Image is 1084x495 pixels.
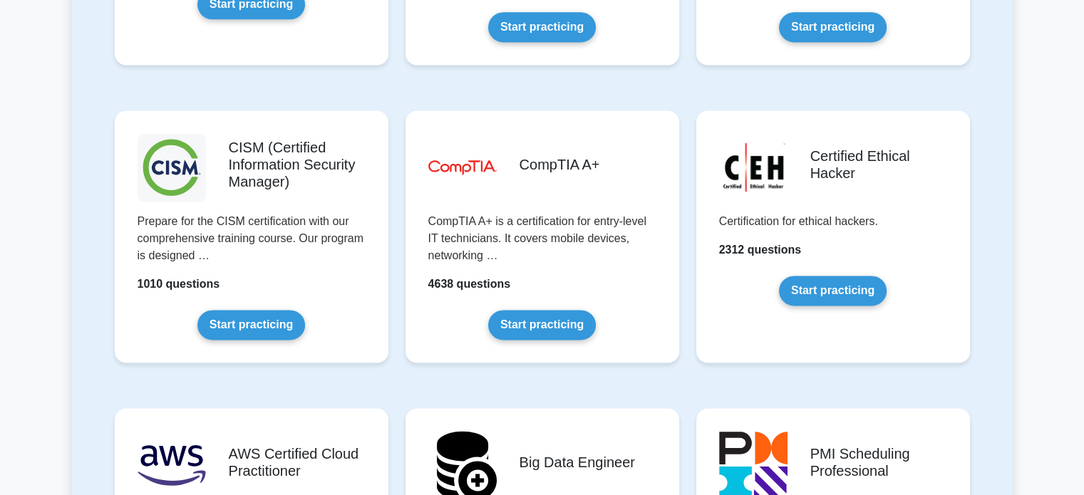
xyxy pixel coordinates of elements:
a: Start practicing [779,276,887,306]
a: Start practicing [488,12,596,42]
a: Start practicing [488,310,596,340]
a: Start practicing [779,12,887,42]
a: Start practicing [197,310,305,340]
